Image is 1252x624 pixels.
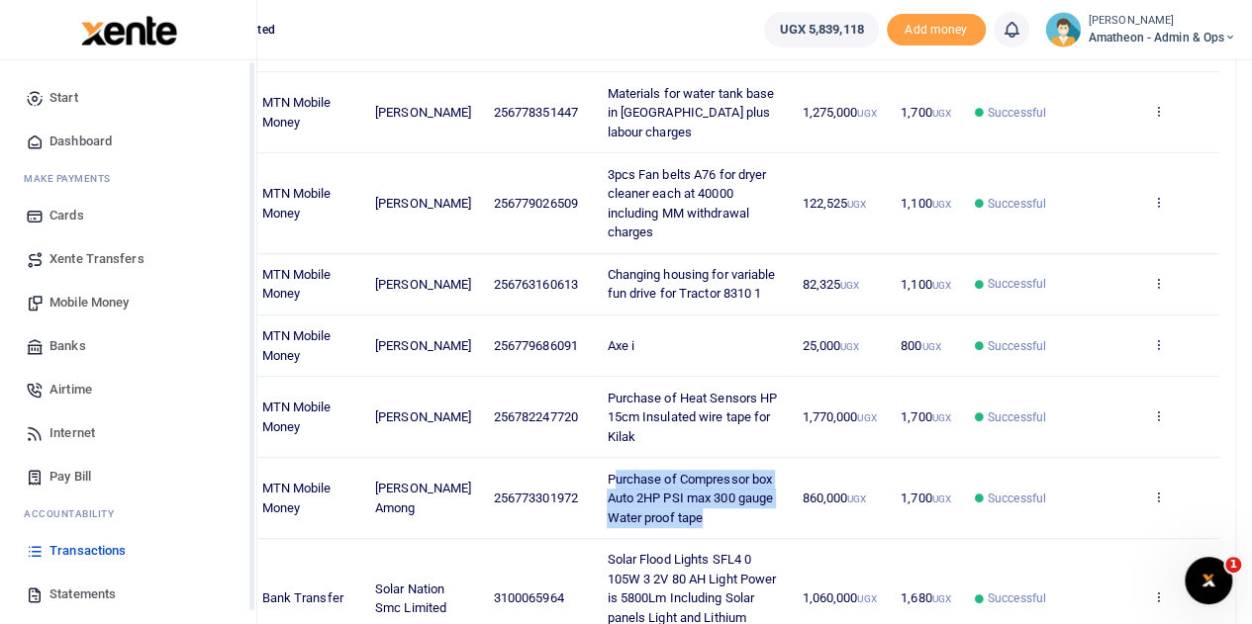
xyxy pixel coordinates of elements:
small: UGX [931,593,950,604]
a: profile-user [PERSON_NAME] Amatheon - Admin & Ops [1045,12,1236,47]
span: 1,700 [901,490,951,505]
span: Successful [988,589,1046,607]
span: Airtime [49,380,92,400]
small: UGX [931,108,950,119]
a: Statements [16,573,241,616]
span: MTN Mobile Money [261,95,331,130]
span: 256779026509 [494,196,578,211]
span: 82,325 [802,277,859,292]
li: M [16,163,241,194]
span: 122,525 [802,196,866,211]
a: logo-small logo-large logo-large [79,22,177,37]
small: UGX [857,593,876,604]
small: UGX [847,493,866,504]
a: UGX 5,839,118 [764,12,878,47]
span: MTN Mobile Money [261,400,331,434]
iframe: Intercom live chat [1185,557,1232,604]
span: Materials for water tank base in [GEOGRAPHIC_DATA] plus labour charges [607,86,774,139]
a: Add money [887,21,986,36]
span: [PERSON_NAME] Among [375,481,471,515]
small: UGX [931,493,950,504]
span: [PERSON_NAME] [375,409,471,424]
span: Successful [988,104,1046,122]
span: Axe i [607,338,634,353]
span: Banks [49,336,86,356]
span: 25,000 [802,338,859,353]
li: Wallet ballance [756,12,886,47]
small: UGX [840,280,859,291]
span: 256773301972 [494,490,578,505]
li: Toup your wallet [887,14,986,46]
span: 1,700 [901,105,951,120]
span: 800 [901,338,941,353]
span: 1 [1225,557,1241,573]
span: Cards [49,206,84,225]
img: logo-large [81,16,177,45]
span: 860,000 [802,490,866,505]
span: Amatheon - Admin & Ops [1089,29,1236,46]
span: Mobile Money [49,293,129,312]
span: [PERSON_NAME] [375,338,471,353]
span: [PERSON_NAME] [375,105,471,120]
span: [PERSON_NAME] [375,277,471,292]
span: Internet [49,423,95,443]
small: UGX [931,199,950,210]
a: Xente Transfers [16,237,241,281]
span: Successful [988,408,1046,426]
span: Purchase of Compressor box Auto 2HP PSI max 300 gauge Water proof tape [607,472,773,525]
span: 1,680 [901,590,951,605]
small: UGX [857,108,876,119]
span: 1,275,000 [802,105,876,120]
img: profile-user [1045,12,1081,47]
span: Successful [988,490,1046,507]
span: 1,700 [901,409,951,424]
a: Dashboard [16,120,241,163]
span: 1,100 [901,196,951,211]
span: 256763160613 [494,277,578,292]
span: MTN Mobile Money [261,328,331,363]
span: MTN Mobile Money [261,267,331,302]
span: MTN Mobile Money [261,186,331,221]
span: Pay Bill [49,467,91,487]
span: Purchase of Heat Sensors HP 15cm Insulated wire tape for Kilak [607,391,777,444]
span: Successful [988,195,1046,213]
span: Successful [988,337,1046,355]
a: Pay Bill [16,455,241,498]
span: Successful [988,275,1046,293]
small: UGX [931,280,950,291]
small: UGX [847,199,866,210]
span: Dashboard [49,132,112,151]
span: MTN Mobile Money [261,481,331,515]
span: 256778351447 [494,105,578,120]
small: [PERSON_NAME] [1089,13,1236,30]
span: 3100065964 [494,590,564,605]
li: Ac [16,498,241,529]
a: Mobile Money [16,281,241,324]
span: countability [39,506,114,521]
small: UGX [840,341,859,352]
span: 1,060,000 [802,590,876,605]
span: Statements [49,584,116,604]
a: Internet [16,411,241,455]
small: UGX [931,412,950,423]
span: Changing housing for variable fun drive for Tractor 8310 1 [607,267,775,302]
span: 1,100 [901,277,951,292]
span: UGX 5,839,118 [779,20,863,40]
span: Xente Transfers [49,249,144,269]
span: Transactions [49,541,126,561]
small: UGX [857,412,876,423]
a: Transactions [16,529,241,573]
span: 1,770,000 [802,409,876,424]
span: Solar Nation Smc Limited [375,581,446,616]
small: UGX [921,341,940,352]
a: Banks [16,324,241,368]
a: Airtime [16,368,241,411]
span: [PERSON_NAME] [375,196,471,211]
a: Cards [16,194,241,237]
a: Start [16,76,241,120]
span: Bank Transfer [261,590,342,605]
span: Add money [887,14,986,46]
span: 256782247720 [494,409,578,424]
span: 3pcs Fan belts A76 for dryer cleaner each at 40000 including MM withdrawal charges [607,167,766,240]
span: 256779686091 [494,338,578,353]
